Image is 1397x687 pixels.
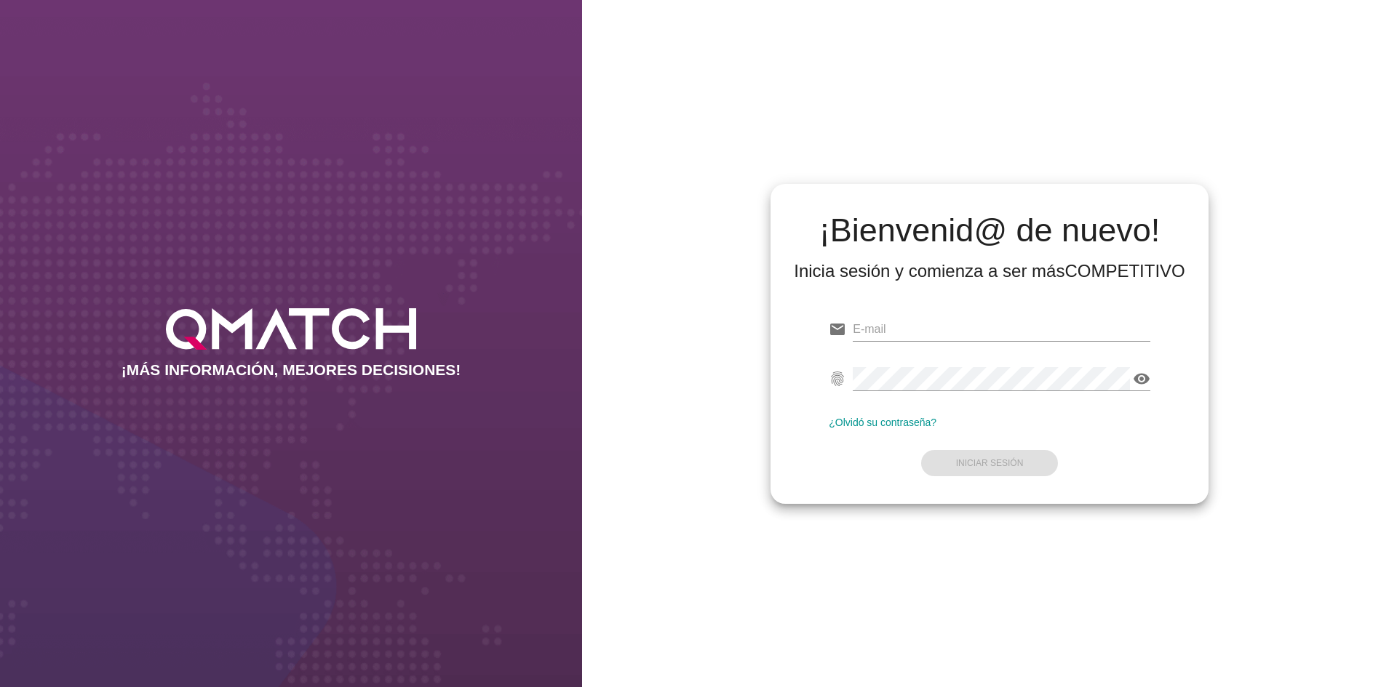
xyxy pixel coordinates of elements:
[853,318,1150,341] input: E-mail
[1133,370,1150,387] i: visibility
[1064,261,1185,281] strong: COMPETITIVO
[829,370,846,387] i: fingerprint
[794,213,1185,248] h2: ¡Bienvenid@ de nuevo!
[122,361,461,379] h2: ¡MÁS INFORMACIÓN, MEJORES DECISIONES!
[829,321,846,338] i: email
[829,417,936,428] a: ¿Olvidó su contraseña?
[794,260,1185,283] div: Inicia sesión y comienza a ser más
